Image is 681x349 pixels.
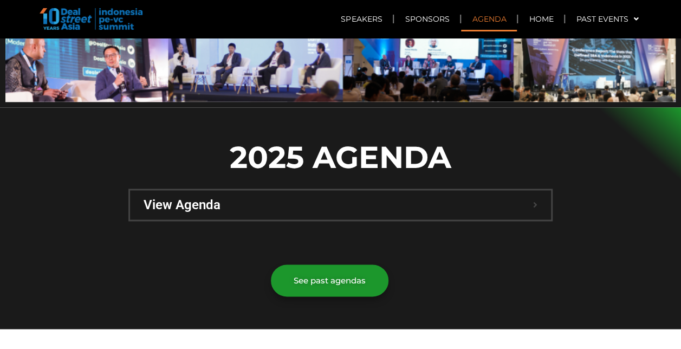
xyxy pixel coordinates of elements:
[394,7,460,31] a: Sponsors
[271,264,388,296] a: See past agendas
[144,198,533,211] span: View Agenda
[461,7,517,31] a: Agenda
[330,7,393,31] a: Speakers
[518,7,564,31] a: Home
[128,134,553,180] p: 2025 AGENDA
[565,7,649,31] a: Past Events
[294,276,366,285] span: See past agendas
